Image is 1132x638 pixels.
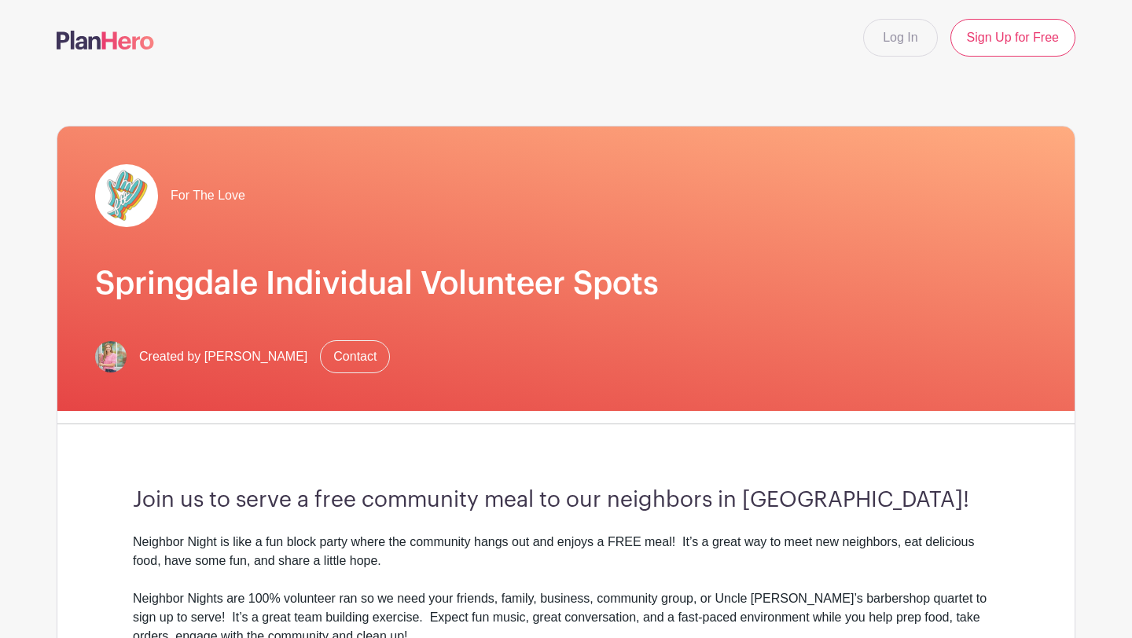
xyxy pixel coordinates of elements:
[57,31,154,49] img: logo-507f7623f17ff9eddc593b1ce0a138ce2505c220e1c5a4e2b4648c50719b7d32.svg
[171,186,245,205] span: For The Love
[95,265,1037,302] h1: Springdale Individual Volunteer Spots
[95,341,127,372] img: 2x2%20headshot.png
[863,19,937,57] a: Log In
[950,19,1075,57] a: Sign Up for Free
[95,164,158,227] img: pageload-spinner.gif
[133,533,999,570] div: Neighbor Night is like a fun block party where the community hangs out and enjoys a FREE meal! It...
[139,347,307,366] span: Created by [PERSON_NAME]
[133,487,999,514] h3: Join us to serve a free community meal to our neighbors in [GEOGRAPHIC_DATA]!
[320,340,390,373] a: Contact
